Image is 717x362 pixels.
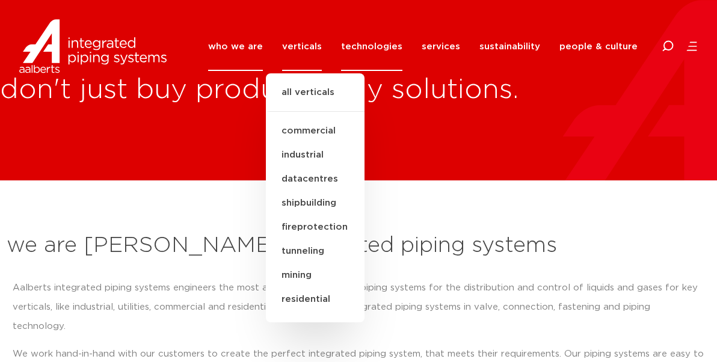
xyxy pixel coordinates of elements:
a: datacentres [266,167,365,191]
a: mining [266,263,365,287]
a: industrial [266,143,365,167]
a: who we are [208,22,263,71]
h2: we are [PERSON_NAME] integrated piping systems [7,232,710,260]
ul: verticals [266,73,365,322]
a: services [422,22,460,71]
a: people & culture [559,22,638,71]
a: fireprotection [266,215,365,239]
a: shipbuilding [266,191,365,215]
nav: Menu [208,22,638,71]
a: all verticals [266,85,365,112]
a: residential [266,287,365,311]
a: verticals [282,22,322,71]
a: technologies [341,22,402,71]
a: sustainability [479,22,540,71]
a: tunneling [266,239,365,263]
p: Aalberts integrated piping systems engineers the most advanced integrated piping systems for the ... [13,278,704,336]
a: commercial [266,119,365,143]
